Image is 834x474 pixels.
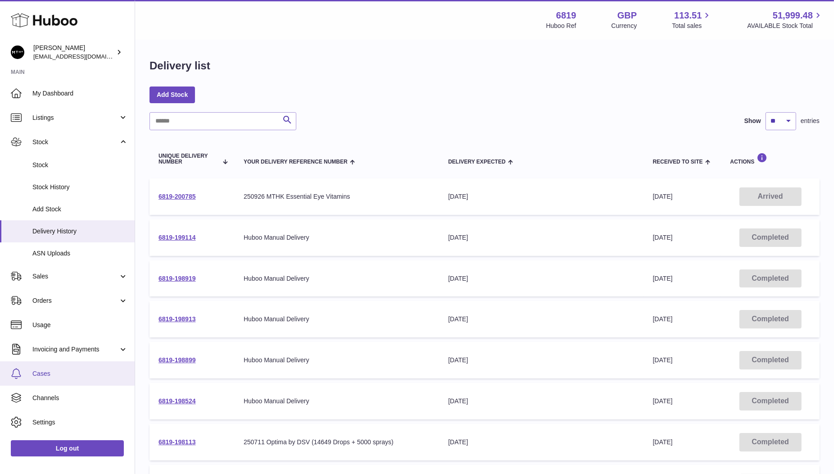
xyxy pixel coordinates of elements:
div: Huboo Manual Delivery [244,274,430,283]
span: Unique Delivery Number [159,153,218,165]
a: 6819-198524 [159,397,196,405]
div: [DATE] [448,192,635,201]
div: Huboo Manual Delivery [244,356,430,365]
span: [DATE] [653,356,673,364]
h1: Delivery list [150,59,210,73]
span: Cases [32,369,128,378]
span: [DATE] [653,193,673,200]
span: [DATE] [653,234,673,241]
div: [DATE] [448,315,635,324]
span: AVAILABLE Stock Total [747,22,823,30]
span: [DATE] [653,397,673,405]
a: 6819-198113 [159,438,196,446]
div: Huboo Manual Delivery [244,397,430,406]
span: Sales [32,272,118,281]
a: 6819-199114 [159,234,196,241]
div: [DATE] [448,356,635,365]
span: entries [801,117,820,125]
strong: GBP [617,9,637,22]
a: 113.51 Total sales [672,9,712,30]
div: [PERSON_NAME] [33,44,114,61]
span: [DATE] [653,275,673,282]
span: Your Delivery Reference Number [244,159,348,165]
span: Orders [32,296,118,305]
a: Add Stock [150,87,195,103]
span: [DATE] [653,438,673,446]
div: 250926 MTHK Essential Eye Vitamins [244,192,430,201]
span: ASN Uploads [32,249,128,258]
a: 6819-200785 [159,193,196,200]
span: Received to Site [653,159,703,165]
a: 6819-198919 [159,275,196,282]
span: Delivery Expected [448,159,505,165]
span: Add Stock [32,205,128,214]
span: 51,999.48 [773,9,813,22]
span: 113.51 [674,9,702,22]
span: My Dashboard [32,89,128,98]
span: Delivery History [32,227,128,236]
a: Log out [11,440,124,456]
div: Currency [612,22,637,30]
span: Total sales [672,22,712,30]
div: 250711 Optima by DSV (14649 Drops + 5000 sprays) [244,438,430,447]
div: Huboo Manual Delivery [244,315,430,324]
div: Actions [730,153,811,165]
a: 6819-198913 [159,315,196,323]
div: Huboo Manual Delivery [244,233,430,242]
span: [EMAIL_ADDRESS][DOMAIN_NAME] [33,53,132,60]
span: Stock [32,138,118,146]
label: Show [744,117,761,125]
a: 6819-198899 [159,356,196,364]
span: Channels [32,394,128,402]
div: [DATE] [448,397,635,406]
div: Huboo Ref [546,22,576,30]
span: [DATE] [653,315,673,323]
div: [DATE] [448,274,635,283]
div: [DATE] [448,438,635,447]
span: Usage [32,321,128,329]
span: Stock History [32,183,128,191]
a: 51,999.48 AVAILABLE Stock Total [747,9,823,30]
span: Stock [32,161,128,169]
span: Settings [32,418,128,427]
span: Listings [32,114,118,122]
strong: 6819 [556,9,576,22]
img: amar@mthk.com [11,46,24,59]
span: Invoicing and Payments [32,345,118,354]
div: [DATE] [448,233,635,242]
